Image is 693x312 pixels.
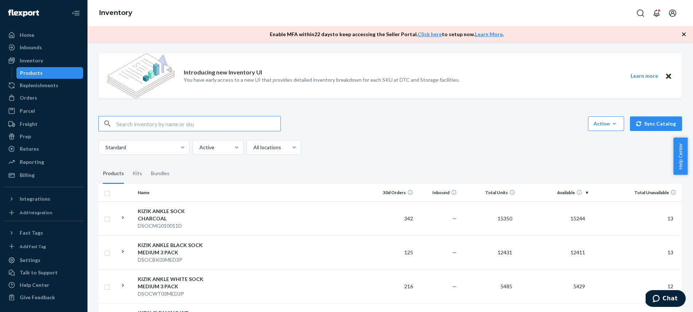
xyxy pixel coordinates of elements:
[4,242,83,252] a: Add Fast Tag
[116,116,280,131] input: Search inventory by name or sku
[20,120,38,128] div: Freight
[626,72,662,81] button: Learn more
[4,29,83,41] a: Home
[20,281,49,289] div: Help Center
[138,242,214,256] div: KIZIK ANKLE BLACK SOCK MEDIUM 3 PACK
[372,235,416,269] td: 125
[138,290,214,297] div: DSOCWT03MED3P
[93,3,138,24] ol: breadcrumbs
[4,292,83,303] button: Give Feedback
[665,215,676,222] span: 13
[103,163,124,184] div: Products
[593,120,619,127] div: Action
[568,249,588,255] span: 12411
[372,184,416,201] th: 30d Orders
[372,269,416,303] td: 216
[4,105,83,117] a: Parcel
[452,283,457,289] span: —
[20,57,43,64] div: Inventory
[270,31,504,38] p: Enable MFA within 22 days to keep accessing the Seller Portal. to setup now. .
[20,209,52,216] div: Add Integration
[138,276,214,290] div: KIZIK ANKLE WHITE SOCK MEDIUM 3 PACK
[20,31,34,39] div: Home
[591,184,682,201] th: Total Unavailable
[633,6,648,20] button: Open Search Box
[673,138,688,175] button: Help Center
[568,215,588,222] span: 15244
[138,208,214,222] div: KIZIK ANKLE SOCK CHARCOAL
[4,143,83,155] a: Returns
[495,215,515,222] span: 15350
[4,227,83,239] button: Fast Tags
[107,53,175,99] img: new-reports-banner-icon.82668bd98b6a51aee86340f2a7b77ae3.png
[571,283,588,289] span: 5429
[20,133,31,140] div: Prep
[16,67,83,79] a: Products
[498,283,515,289] span: 5485
[4,169,83,181] a: Billing
[416,184,460,201] th: Inbound
[184,76,460,84] p: You have early access to a new UI that provides detailed inventory breakdown for each SKU at DTC ...
[630,116,682,131] button: Sync Catalog
[4,156,83,168] a: Reporting
[649,6,664,20] button: Open notifications
[452,215,457,222] span: —
[138,256,214,263] div: DSOCBK03MED3P
[4,279,83,291] a: Help Center
[588,116,624,131] button: Action
[20,94,37,101] div: Orders
[20,158,44,166] div: Reporting
[20,69,43,77] div: Products
[4,131,83,142] a: Prep
[4,42,83,53] a: Inbounds
[20,269,58,276] div: Talk to Support
[69,6,83,20] button: Close Navigation
[460,184,518,201] th: Total Units
[4,55,83,66] a: Inventory
[4,193,83,205] button: Integrations
[20,44,42,51] div: Inbounds
[99,9,132,17] a: Inventory
[20,82,58,89] div: Replenishments
[133,163,142,184] div: Kits
[20,107,35,115] div: Parcel
[372,201,416,235] td: 342
[495,249,515,255] span: 12431
[475,31,503,37] a: Learn More
[665,283,676,289] span: 12
[452,249,457,255] span: —
[138,222,214,230] div: DSOCMG010011D
[4,254,83,266] a: Settings
[20,243,46,250] div: Add Fast Tag
[418,31,442,37] a: Click here
[184,68,262,77] p: Introducing new Inventory UI
[4,80,83,91] a: Replenishments
[20,195,50,203] div: Integrations
[4,92,83,104] a: Orders
[4,267,83,278] button: Talk to Support
[135,184,217,201] th: Name
[8,9,39,17] img: Flexport logo
[665,249,676,255] span: 13
[646,290,686,308] iframe: Opens a widget where you can chat to one of our agents
[20,294,55,301] div: Give Feedback
[20,145,39,153] div: Returns
[665,6,680,20] button: Open account menu
[20,229,43,236] div: Fast Tags
[20,257,40,264] div: Settings
[4,118,83,130] a: Freight
[20,172,35,179] div: Billing
[518,184,591,201] th: Available
[4,208,83,218] a: Add Integration
[151,163,170,184] div: Bundles
[664,72,673,81] button: Close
